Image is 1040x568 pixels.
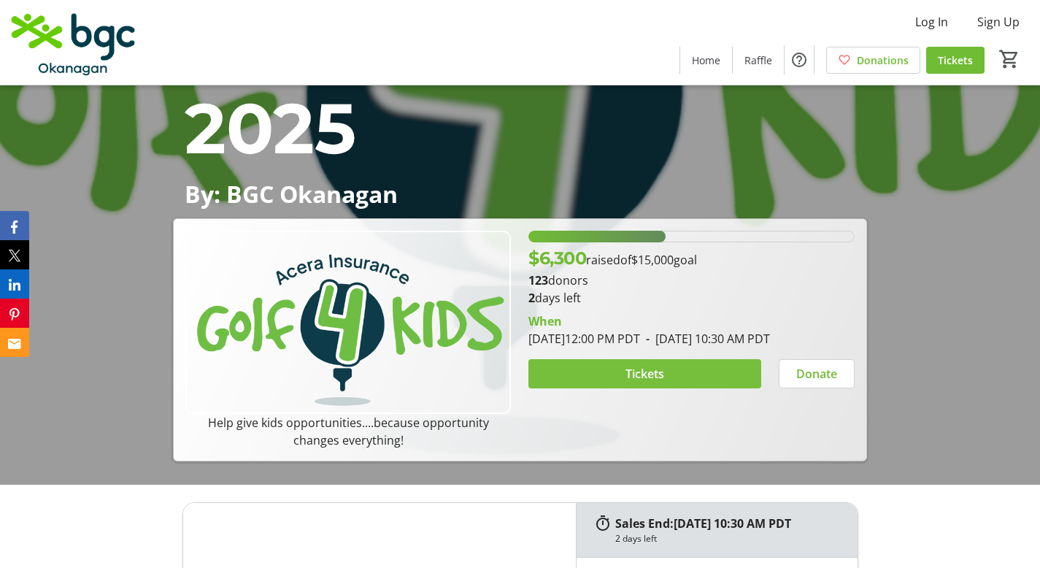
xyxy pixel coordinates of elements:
p: donors [528,272,854,289]
button: Help [785,45,814,74]
div: 42% of fundraising goal reached [528,231,854,242]
div: 2 days left [615,532,657,545]
span: - [640,331,655,347]
button: Donate [779,359,855,388]
span: 2 [528,290,535,306]
p: days left [528,289,854,307]
img: BGC Okanagan's Logo [9,6,139,79]
p: By: BGC Okanagan [185,181,855,207]
span: Donate [796,365,837,383]
span: Donations [857,53,909,68]
p: Help give kids opportunities....because opportunity changes everything! [185,414,511,449]
span: $6,300 [528,247,586,269]
a: Raffle [733,47,784,74]
span: Tickets [625,365,664,383]
a: Home [680,47,732,74]
span: Log In [915,13,948,31]
img: Campaign CTA Media Photo [185,231,511,414]
span: [DATE] 12:00 PM PDT [528,331,640,347]
span: Sales End: [615,515,674,531]
button: Cart [996,46,1022,72]
a: Tickets [926,47,985,74]
span: Raffle [744,53,772,68]
button: Tickets [528,359,760,388]
span: $15,000 [631,252,674,268]
p: raised of goal [528,245,697,272]
span: [DATE] 10:30 AM PDT [640,331,770,347]
button: Sign Up [966,10,1031,34]
a: Donations [826,47,920,74]
div: When [528,312,562,330]
span: Tickets [938,53,973,68]
span: Sign Up [977,13,1020,31]
button: Log In [904,10,960,34]
span: [DATE] 10:30 AM PDT [674,515,791,531]
span: Home [692,53,720,68]
b: 123 [528,272,548,288]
